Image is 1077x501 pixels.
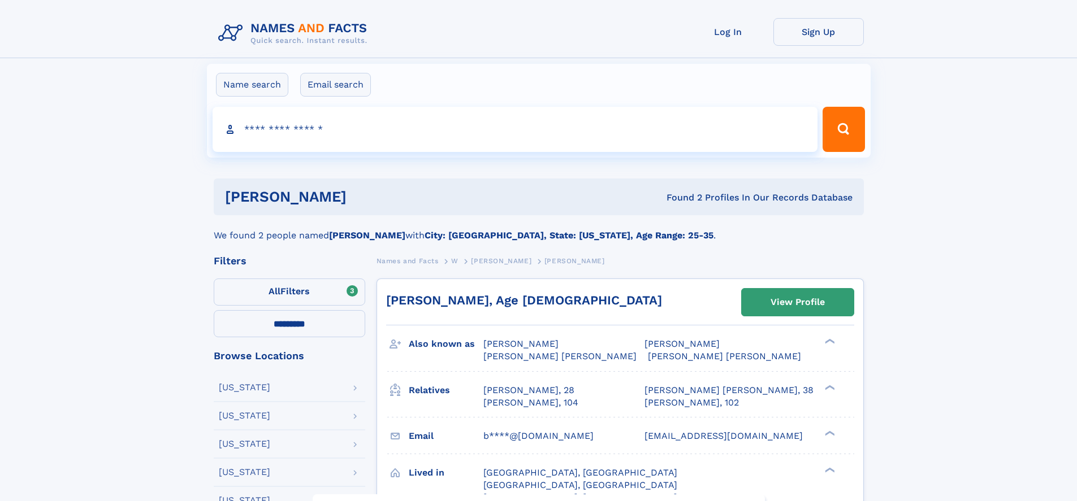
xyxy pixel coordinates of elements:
[507,191,853,204] div: Found 2 Profiles In Our Records Database
[483,467,677,478] span: [GEOGRAPHIC_DATA], [GEOGRAPHIC_DATA]
[269,286,280,297] span: All
[483,480,677,490] span: [GEOGRAPHIC_DATA], [GEOGRAPHIC_DATA]
[471,257,531,265] span: [PERSON_NAME]
[214,278,365,306] label: Filters
[213,107,818,152] input: search input
[451,254,459,268] a: W
[214,256,365,266] div: Filters
[683,18,773,46] a: Log In
[409,426,483,446] h3: Email
[645,338,720,349] span: [PERSON_NAME]
[329,230,405,241] b: [PERSON_NAME]
[219,411,270,420] div: [US_STATE]
[377,254,439,268] a: Names and Facts
[214,18,377,49] img: Logo Names and Facts
[483,384,574,397] a: [PERSON_NAME], 28
[771,289,825,315] div: View Profile
[471,254,531,268] a: [PERSON_NAME]
[225,190,507,204] h1: [PERSON_NAME]
[451,257,459,265] span: W
[544,257,605,265] span: [PERSON_NAME]
[822,429,836,437] div: ❯
[822,338,836,345] div: ❯
[645,430,803,441] span: [EMAIL_ADDRESS][DOMAIN_NAME]
[483,351,637,361] span: [PERSON_NAME] [PERSON_NAME]
[300,73,371,97] label: Email search
[409,463,483,482] h3: Lived in
[645,384,814,397] a: [PERSON_NAME] [PERSON_NAME], 38
[214,215,864,242] div: We found 2 people named with .
[822,384,836,391] div: ❯
[219,383,270,392] div: [US_STATE]
[216,73,288,97] label: Name search
[214,351,365,361] div: Browse Locations
[823,107,864,152] button: Search Button
[483,397,578,409] a: [PERSON_NAME], 104
[409,334,483,354] h3: Also known as
[425,230,713,241] b: City: [GEOGRAPHIC_DATA], State: [US_STATE], Age Range: 25-35
[219,468,270,477] div: [US_STATE]
[645,397,739,409] a: [PERSON_NAME], 102
[773,18,864,46] a: Sign Up
[822,466,836,473] div: ❯
[409,381,483,400] h3: Relatives
[648,351,801,361] span: [PERSON_NAME] [PERSON_NAME]
[219,439,270,448] div: [US_STATE]
[483,338,559,349] span: [PERSON_NAME]
[386,293,662,307] a: [PERSON_NAME], Age [DEMOGRAPHIC_DATA]
[742,289,854,316] a: View Profile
